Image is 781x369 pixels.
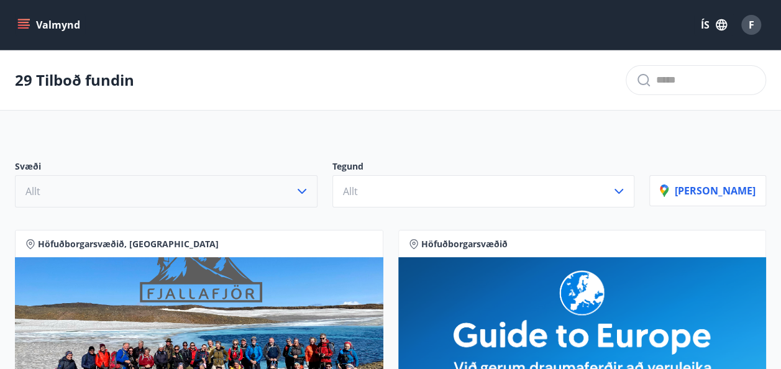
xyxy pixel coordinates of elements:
p: Svæði [15,160,317,175]
p: [PERSON_NAME] [660,184,756,198]
span: Höfuðborgarsvæðið, [GEOGRAPHIC_DATA] [38,238,219,250]
p: Tegund [332,160,635,175]
button: [PERSON_NAME] [649,175,766,206]
button: F [736,10,766,40]
span: Allt [343,184,358,198]
button: Allt [15,175,317,207]
button: menu [15,14,85,36]
p: 29 Tilboð fundin [15,70,134,91]
span: F [749,18,754,32]
span: Allt [25,184,40,198]
span: Höfuðborgarsvæðið [421,238,508,250]
button: Allt [332,175,635,207]
button: ÍS [694,14,734,36]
